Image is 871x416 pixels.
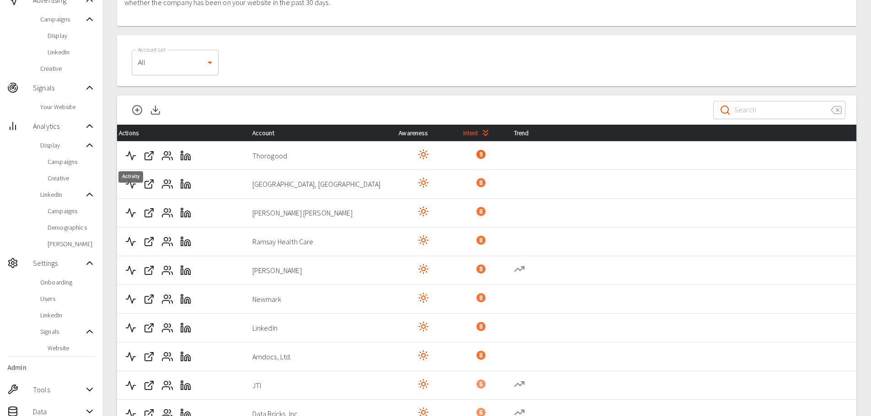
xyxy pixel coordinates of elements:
svg: Visited Web Site [418,379,429,390]
span: Campaigns [48,206,95,216]
svg: Visited Web Site [418,321,429,332]
button: LinkedIn [176,319,195,337]
button: Activity [122,319,140,337]
p: [PERSON_NAME] [252,265,385,276]
input: Search [734,97,823,123]
span: [PERSON_NAME] [48,239,95,248]
button: Activity [122,175,140,193]
span: Display [40,141,84,150]
svg: Visited Web Site [418,206,429,217]
svg: Visited Web Site [418,292,429,303]
p: [PERSON_NAME] [PERSON_NAME] [252,207,385,218]
button: Contacts [158,175,176,193]
button: Activity [122,290,140,308]
button: Contacts [158,232,176,251]
button: Contacts [158,147,176,165]
span: LinkedIn [40,311,95,320]
button: Contacts [158,290,176,308]
span: Website [48,343,95,353]
span: Demographics [48,223,95,232]
button: Web Site [140,175,158,193]
span: Signals [40,327,84,336]
div: Activity [118,171,143,183]
button: Web Site [140,348,158,366]
button: LinkedIn [176,261,195,279]
button: Web Site [140,232,158,251]
button: LinkedIn [176,376,195,395]
button: LinkedIn [176,147,195,165]
button: Web Site [140,376,158,395]
svg: Search [720,105,731,116]
span: LinkedIn [48,47,95,57]
span: Settings [33,258,84,269]
button: Web Site [140,204,158,222]
p: [GEOGRAPHIC_DATA], [GEOGRAPHIC_DATA] [252,179,385,190]
span: Campaigns [48,157,95,166]
button: LinkedIn [176,175,195,193]
p: Ramsay Health Care [252,236,385,247]
p: JTI [252,380,385,391]
button: Activity [122,376,140,395]
svg: Visited Web Site [418,235,429,246]
span: Onboarding [40,278,95,287]
p: Thorogood [252,150,385,161]
button: Web Site [140,319,158,337]
button: Web Site [140,261,158,279]
p: Amdocs, Ltd. [252,351,385,362]
button: Web Site [140,147,158,165]
span: Signals [33,82,84,93]
button: Activity [122,147,140,165]
button: Activity [122,232,140,251]
span: Analytics [33,121,84,132]
div: Trend [514,127,849,138]
button: LinkedIn [176,290,195,308]
button: Contacts [158,376,176,395]
span: Creative [40,64,95,73]
div: Account [252,127,385,138]
button: LinkedIn [176,204,195,222]
div: Intent [463,127,499,138]
button: LinkedIn [176,232,195,251]
span: Your Website [40,102,95,111]
span: Intent [463,127,493,138]
span: LinkedIn [40,190,84,199]
button: LinkedIn [176,348,195,366]
button: Contacts [158,261,176,279]
svg: Visited Web Site [418,350,429,361]
svg: Visited Web Site [418,149,429,160]
span: Creative [48,174,95,183]
button: Activity [122,204,140,222]
span: Account [252,127,289,138]
span: Tools [33,384,84,395]
svg: Visited Web Site [418,177,429,188]
div: Awareness [399,127,448,138]
button: Activity [122,261,140,279]
label: Account List [138,46,166,53]
button: Contacts [158,204,176,222]
button: Contacts [158,348,176,366]
span: Awareness [399,127,442,138]
button: Web Site [140,290,158,308]
button: Add Accounts [128,95,146,125]
span: Display [48,31,95,40]
span: Campaigns [40,15,84,24]
span: Trend [514,127,544,138]
span: Users [40,294,95,303]
p: Newmark [252,294,385,305]
button: Download [146,95,165,125]
button: Activity [122,348,140,366]
button: Contacts [158,319,176,337]
svg: Visited Web Site [418,263,429,274]
div: All [132,50,219,75]
p: LinkedIn [252,322,385,333]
